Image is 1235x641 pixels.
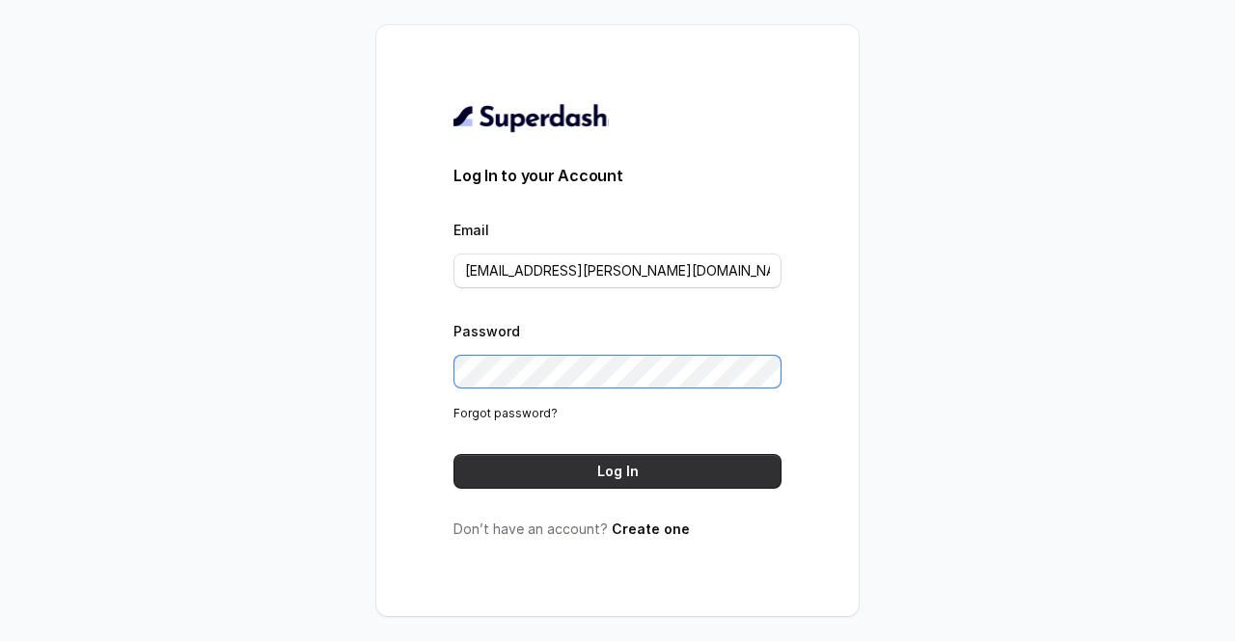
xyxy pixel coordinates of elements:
p: Don’t have an account? [453,520,782,539]
a: Forgot password? [453,406,558,420]
label: Password [453,323,520,339]
h3: Log In to your Account [453,164,782,187]
img: light.svg [453,102,609,133]
input: youremail@example.com [453,254,782,288]
button: Log In [453,454,782,489]
a: Create one [612,521,690,537]
label: Email [453,222,489,238]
